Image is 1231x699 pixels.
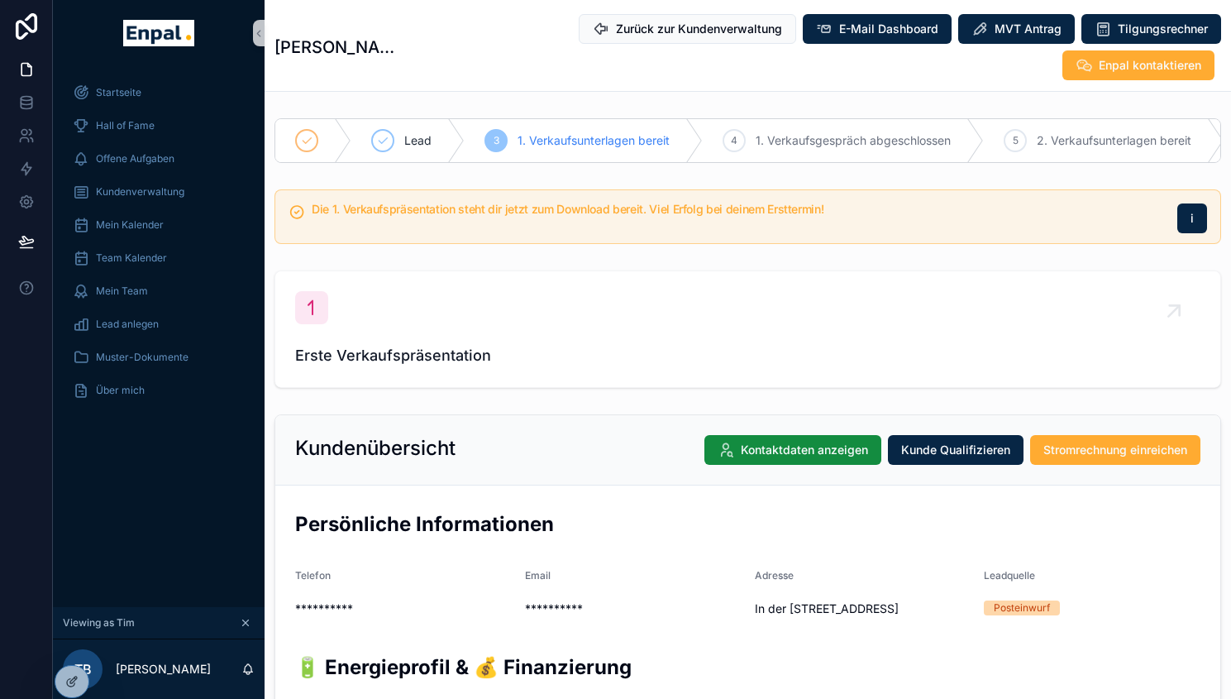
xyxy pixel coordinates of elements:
span: E-Mail Dashboard [839,21,938,37]
span: In der [STREET_ADDRESS] [755,601,971,617]
span: Kundenverwaltung [96,185,184,199]
span: i [1190,210,1194,227]
span: Offene Aufgaben [96,152,174,165]
a: Erste Verkaufspräsentation [275,271,1220,387]
span: Lead anlegen [96,318,159,331]
span: Muster-Dokumente [96,351,188,364]
button: Enpal kontaktieren [1062,50,1214,80]
span: Mein Team [96,285,148,298]
span: Viewing as Tim [63,616,135,630]
span: Stromrechnung einreichen [1043,442,1187,458]
span: Kontaktdaten anzeigen [741,442,868,458]
button: Kunde Qualifizieren [888,435,1023,465]
button: E-Mail Dashboard [803,14,952,44]
span: Adresse [755,569,794,582]
a: Lead anlegen [63,309,255,339]
button: Zurück zur Kundenverwaltung [579,14,796,44]
a: Hall of Fame [63,111,255,141]
button: i [1177,203,1207,233]
a: Startseite [63,78,255,108]
span: 1. Verkaufsgespräch abgeschlossen [756,132,951,149]
a: Team Kalender [63,243,255,273]
a: Muster-Dokumente [63,342,255,372]
h2: Kundenübersicht [295,435,456,462]
a: Kundenverwaltung [63,177,255,207]
span: Startseite [96,86,141,99]
span: Email [525,569,551,582]
h2: 🔋 Energieprofil & 💰 Finanzierung [295,654,1200,681]
span: Lead [404,132,432,149]
h5: Die 1. Verkaufspräsentation steht dir jetzt zum Download bereit. Viel Erfolg bei deinem Ersttermin! [312,203,1164,215]
h2: Persönliche Informationen [295,510,1200,538]
span: MVT Antrag [995,21,1062,37]
a: Offene Aufgaben [63,144,255,174]
span: Telefon [295,569,331,582]
span: 4 [731,134,737,147]
img: App logo [123,20,193,46]
a: Über mich [63,376,255,405]
a: Mein Kalender [63,210,255,240]
span: 2. Verkaufsunterlagen bereit [1037,132,1191,149]
span: Kunde Qualifizieren [901,442,1010,458]
button: Kontaktdaten anzeigen [704,435,881,465]
button: Stromrechnung einreichen [1030,435,1200,465]
span: TB [74,659,92,679]
span: Zurück zur Kundenverwaltung [616,21,782,37]
span: Hall of Fame [96,119,155,132]
span: 1. Verkaufsunterlagen bereit [518,132,670,149]
span: Erste Verkaufspräsentation [295,344,1200,367]
button: Tilgungsrechner [1081,14,1221,44]
div: Posteinwurf [994,601,1050,615]
span: 3 [494,134,499,147]
p: [PERSON_NAME] [116,661,211,677]
a: Mein Team [63,276,255,306]
span: Tilgungsrechner [1118,21,1208,37]
span: Über mich [96,384,145,397]
span: Enpal kontaktieren [1099,57,1201,74]
button: MVT Antrag [958,14,1075,44]
div: scrollable content [53,66,265,427]
span: 5 [1013,134,1019,147]
span: Mein Kalender [96,218,164,232]
h1: [PERSON_NAME] [274,36,408,59]
span: Team Kalender [96,251,167,265]
span: Leadquelle [984,569,1035,582]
